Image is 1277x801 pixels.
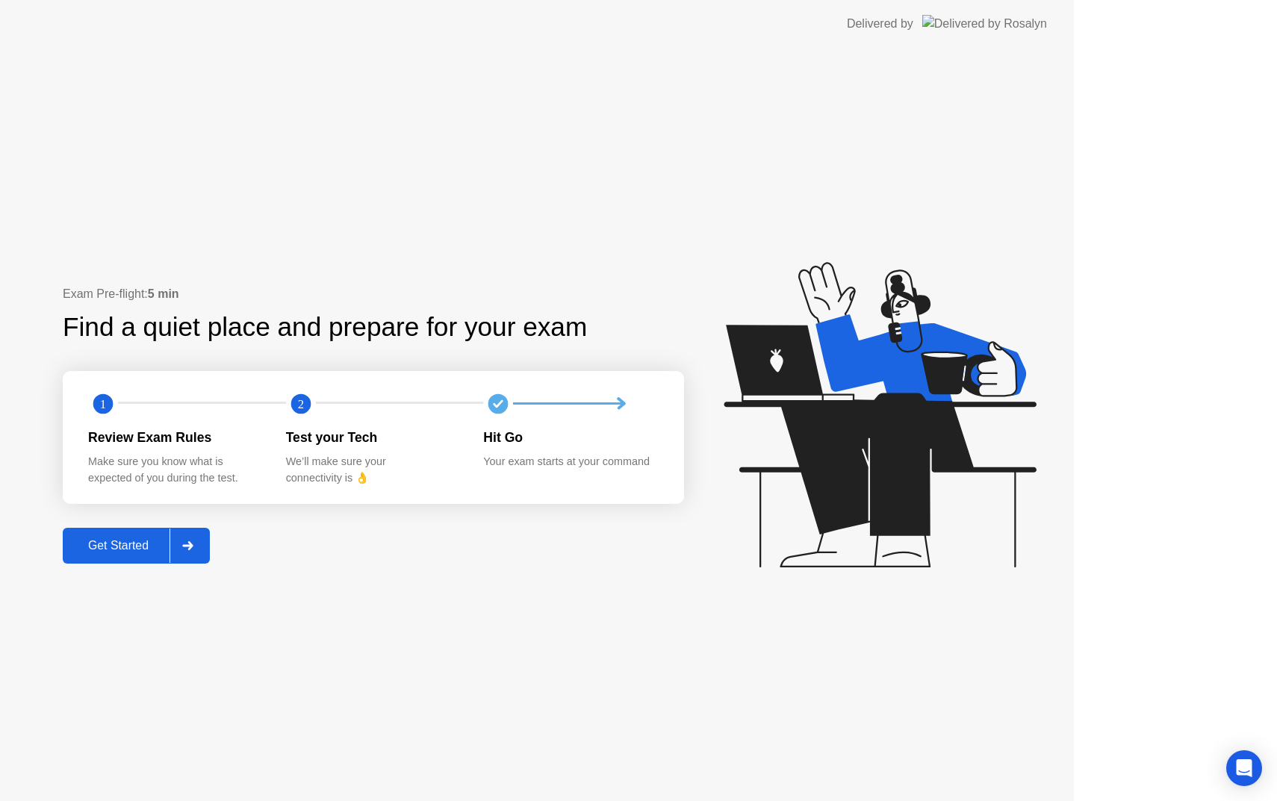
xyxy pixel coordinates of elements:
div: Test your Tech [286,428,460,447]
div: Get Started [67,539,170,552]
div: Review Exam Rules [88,428,262,447]
text: 1 [100,396,106,411]
div: Exam Pre-flight: [63,285,684,303]
button: Get Started [63,528,210,564]
div: Find a quiet place and prepare for your exam [63,308,589,347]
div: We’ll make sure your connectivity is 👌 [286,454,460,486]
div: Open Intercom Messenger [1226,750,1262,786]
div: Your exam starts at your command [483,454,657,470]
text: 2 [298,396,304,411]
b: 5 min [148,287,179,300]
div: Hit Go [483,428,657,447]
div: Delivered by [847,15,913,33]
img: Delivered by Rosalyn [922,15,1047,32]
div: Make sure you know what is expected of you during the test. [88,454,262,486]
